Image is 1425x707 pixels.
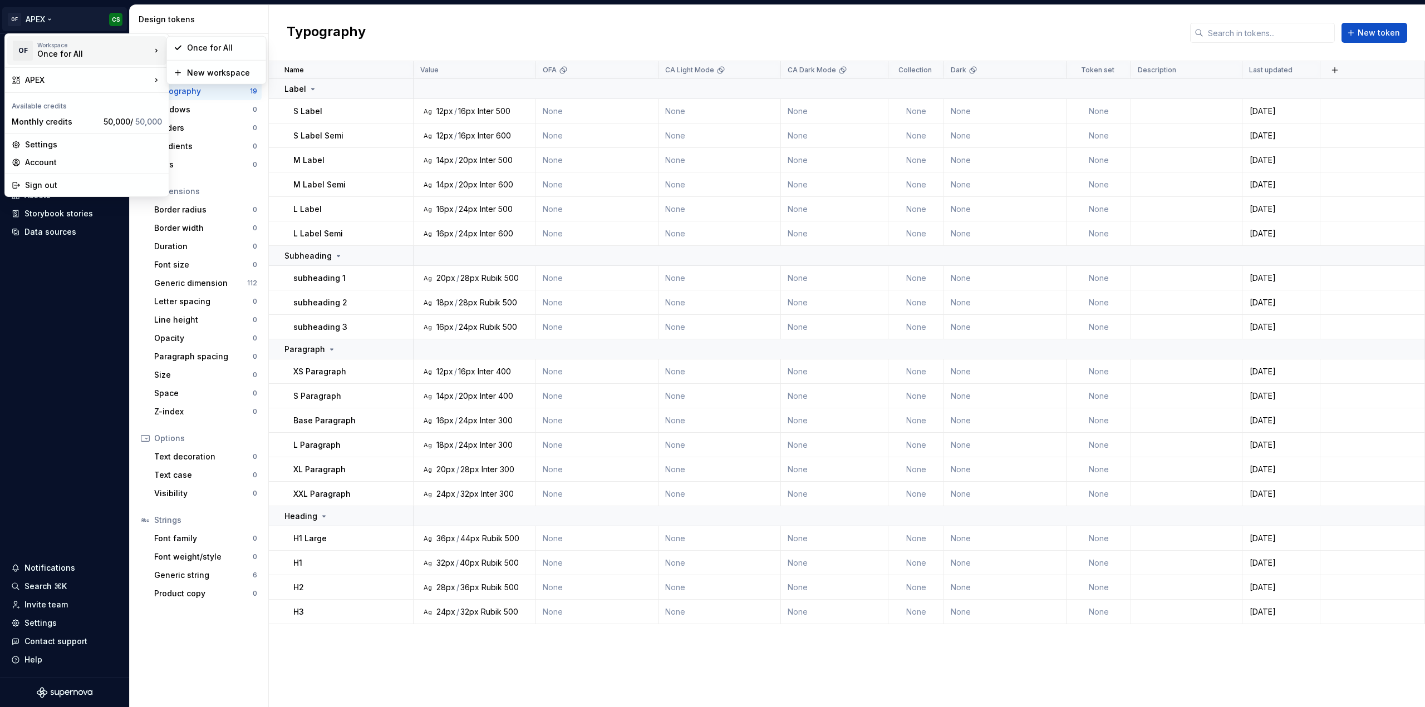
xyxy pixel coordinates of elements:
span: 50,000 [135,117,162,126]
div: Sign out [25,180,162,191]
div: Once for All [37,48,132,60]
div: Monthly credits [12,116,99,127]
div: Account [25,157,162,168]
div: Workspace [37,42,151,48]
div: Once for All [187,42,259,53]
div: Available credits [7,95,166,113]
div: Settings [25,139,162,150]
div: OF [13,41,33,61]
span: 50,000 / [104,117,162,126]
div: APEX [25,75,151,86]
div: New workspace [187,67,259,78]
